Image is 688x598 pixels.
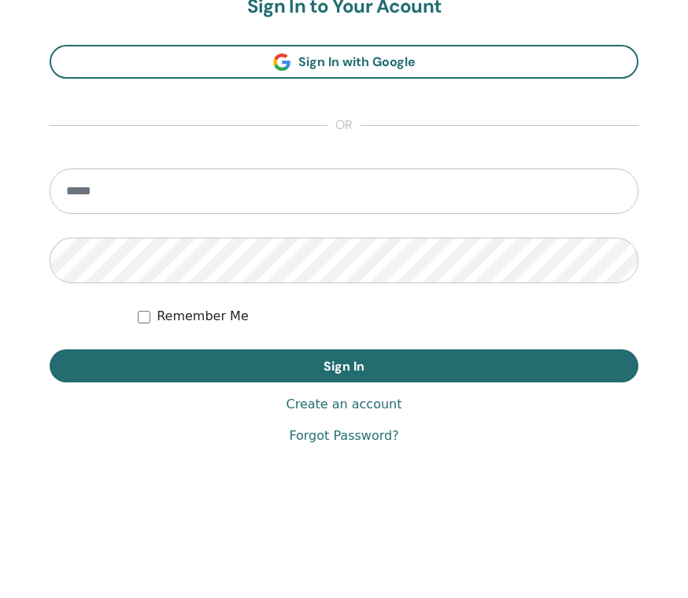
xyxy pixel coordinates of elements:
div: Keep me authenticated indefinitely or until I manually logout [138,307,638,326]
span: Sign In [324,358,364,375]
label: Remember Me [157,307,249,326]
a: Sign In with Google [50,45,638,79]
button: Sign In [50,349,638,382]
a: Create an account [286,395,401,414]
a: Forgot Password? [289,426,398,445]
span: Sign In with Google [298,54,416,70]
span: or [327,116,361,135]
